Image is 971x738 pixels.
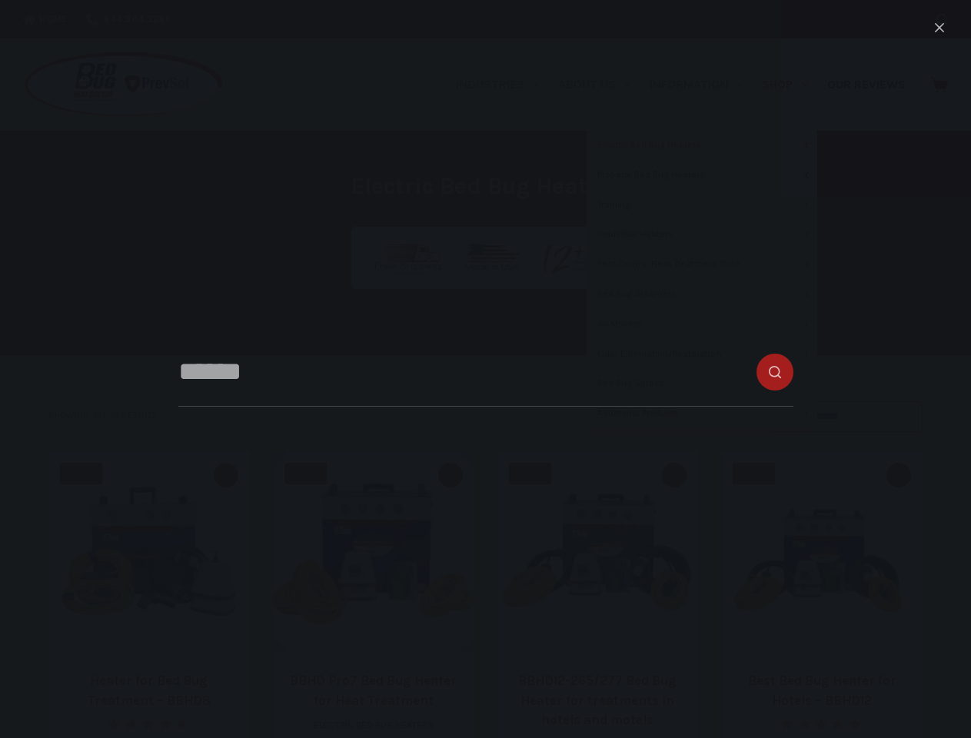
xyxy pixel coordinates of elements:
[48,409,158,423] p: Showing all 10 results
[509,463,551,484] span: SALE
[290,673,457,708] a: BBHD Pro7 Bed Bug Heater for Heat Treatment
[662,463,687,487] button: Quick view toggle
[780,718,863,730] div: Rated 5.00 out of 5
[587,340,817,369] a: Odor Elimination/Restoration
[518,673,677,727] a: BBHD12-265/277 Bed Bug Heater for treatments in hotels and motels
[753,38,817,131] a: Shop
[284,463,327,484] span: SALE
[88,673,211,708] a: Heater for Bed Bug Treatment – BBHD8
[446,38,915,131] nav: Primary
[108,718,190,730] div: Rated 4.67 out of 5
[12,6,58,52] button: Open LiveChat chat widget
[48,451,250,653] a: Heater for Bed Bug Treatment - BBHD8
[733,463,775,484] span: SALE
[273,451,474,653] a: BBHD Pro7 Bed Bug Heater for Heat Treatment
[497,451,699,653] a: BBHD12-265/277 Bed Bug Heater for treatments in hotels and motels
[587,161,817,190] a: Propane Bed Bug Heaters
[446,38,548,131] a: Industries
[60,463,102,484] span: SALE
[587,191,817,220] a: Training
[886,463,911,487] button: Quick view toggle
[587,369,817,398] a: Bed Bug Sprays
[936,14,948,25] button: Search
[548,38,640,131] a: About Us
[438,463,463,487] button: Quick view toggle
[817,38,915,131] a: Our Reviews
[198,169,774,204] h1: Electric Bed Bug Heaters
[587,131,817,160] a: Electric Bed Bug Heaters
[640,38,753,131] a: Information
[748,673,896,708] a: Best Bed Bug Heater for Hotels – BBHD12
[587,250,817,279] a: Pest Control Heat Treatment Truck
[214,463,238,487] button: Quick view toggle
[721,451,923,653] a: Best Bed Bug Heater for Hotels - BBHD12
[587,280,817,309] a: Bed Bug Steamers
[587,220,817,249] a: Industrial Heaters
[587,399,817,428] a: Additional Products
[767,401,923,432] select: Shop order
[314,720,434,730] a: Electric Bed Bug Heaters
[587,310,817,339] a: Air Movers
[23,51,224,119] img: Prevsol/Bed Bug Heat Doctor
